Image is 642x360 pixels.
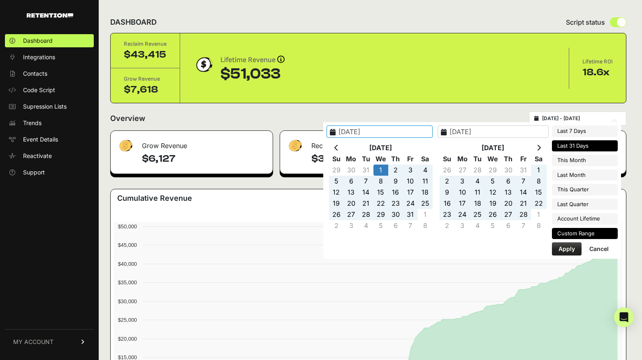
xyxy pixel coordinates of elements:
[470,187,485,198] td: 11
[418,187,433,198] td: 18
[516,176,531,187] td: 7
[124,75,167,83] div: Grow Revenue
[344,142,418,153] th: [DATE]
[5,116,94,130] a: Trends
[403,209,418,220] td: 31
[329,187,344,198] td: 12
[5,67,94,80] a: Contacts
[470,198,485,209] td: 18
[403,187,418,198] td: 17
[614,307,634,327] div: Open Intercom Messenger
[418,198,433,209] td: 25
[359,187,373,198] td: 14
[329,220,344,231] td: 2
[23,168,45,177] span: Support
[455,142,531,153] th: [DATE]
[531,187,546,198] td: 15
[344,209,359,220] td: 27
[552,242,582,255] button: Apply
[359,198,373,209] td: 21
[13,338,53,346] span: MY ACCOUNT
[470,165,485,176] td: 28
[470,176,485,187] td: 4
[470,220,485,231] td: 4
[118,336,137,342] text: $20,000
[344,187,359,198] td: 13
[27,13,73,18] img: Retention.com
[373,220,388,231] td: 5
[344,220,359,231] td: 3
[485,153,501,165] th: We
[455,187,470,198] td: 10
[516,187,531,198] td: 14
[583,242,615,255] button: Cancel
[485,220,501,231] td: 5
[5,149,94,163] a: Reactivate
[373,198,388,209] td: 22
[418,153,433,165] th: Sa
[470,153,485,165] th: Tu
[485,198,501,209] td: 19
[455,153,470,165] th: Mo
[118,298,137,304] text: $30,000
[552,228,618,239] li: Custom Range
[5,51,94,64] a: Integrations
[329,176,344,187] td: 5
[485,187,501,198] td: 12
[280,131,450,156] div: Reclaim Revenue
[5,133,94,146] a: Event Details
[388,165,403,176] td: 2
[388,187,403,198] td: 16
[403,176,418,187] td: 10
[111,131,273,156] div: Grow Revenue
[5,34,94,47] a: Dashboard
[455,198,470,209] td: 17
[531,209,546,220] td: 1
[359,176,373,187] td: 7
[5,100,94,113] a: Supression Lists
[516,220,531,231] td: 7
[501,198,516,209] td: 20
[118,317,137,323] text: $25,000
[440,187,455,198] td: 9
[501,153,516,165] th: Th
[418,209,433,220] td: 1
[501,187,516,198] td: 13
[388,209,403,220] td: 30
[516,153,531,165] th: Fr
[220,54,285,66] div: Lifetime Revenue
[455,220,470,231] td: 3
[124,48,167,61] div: $43,415
[485,176,501,187] td: 5
[118,261,137,267] text: $40,000
[455,176,470,187] td: 3
[373,153,388,165] th: We
[373,187,388,198] td: 15
[552,125,618,137] li: Last 7 Days
[118,279,137,286] text: $35,000
[118,242,137,248] text: $45,000
[124,83,167,96] div: $7,618
[440,165,455,176] td: 26
[418,165,433,176] td: 4
[359,153,373,165] th: Tu
[117,138,134,154] img: fa-dollar-13500eef13a19c4ab2b9ed9ad552e47b0d9fc28b02b83b90ba0e00f96d6372e9.png
[118,223,137,230] text: $50,000
[344,198,359,209] td: 20
[23,53,55,61] span: Integrations
[552,155,618,166] li: This Month
[23,135,58,144] span: Event Details
[110,113,145,124] h2: Overview
[516,209,531,220] td: 28
[117,193,192,204] h3: Cumulative Revenue
[531,153,546,165] th: Sa
[23,86,55,94] span: Code Script
[5,166,94,179] a: Support
[552,213,618,225] li: Account Lifetime
[552,170,618,181] li: Last Month
[501,220,516,231] td: 6
[418,220,433,231] td: 8
[124,40,167,48] div: Reclaim Revenue
[142,152,266,165] h4: $6,127
[359,220,373,231] td: 4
